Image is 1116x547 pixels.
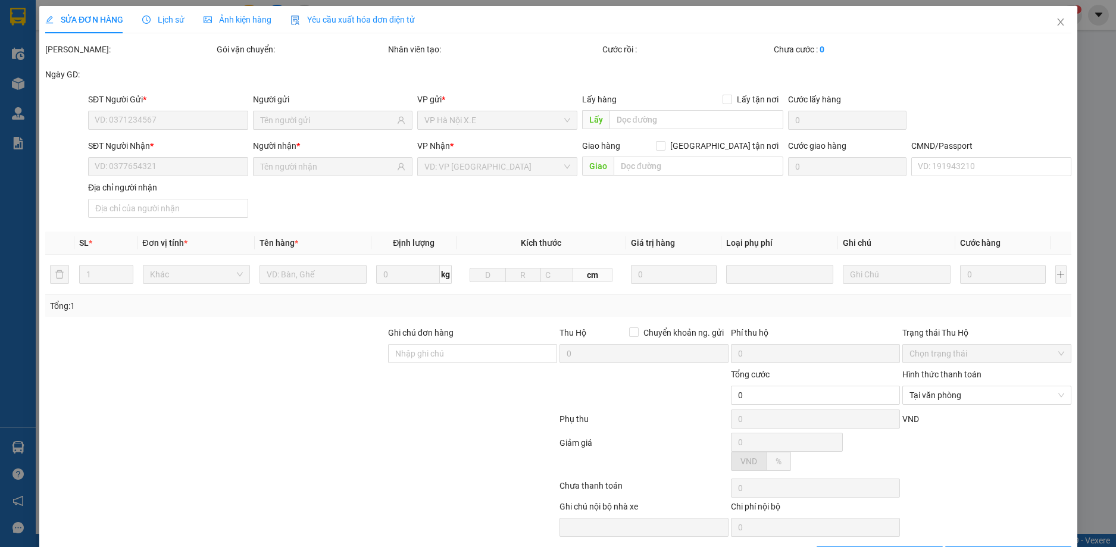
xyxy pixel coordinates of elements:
div: SĐT Người Gửi [88,93,248,106]
span: Khác [149,265,242,283]
span: Lấy [582,110,609,129]
div: Người gửi [252,93,412,106]
th: Loại phụ phí [721,232,838,255]
span: VND [740,457,756,466]
label: Cước lấy hàng [787,95,840,104]
input: D [470,268,506,282]
input: Dọc đường [613,157,783,176]
img: icon [290,15,300,25]
span: Tổng cước [730,370,769,379]
label: Hình thức thanh toán [902,370,981,379]
div: Giảm giá [558,436,730,476]
div: Người nhận [252,139,412,152]
label: Ghi chú đơn hàng [388,328,454,337]
span: kg [439,265,451,284]
div: Cước rồi : [602,43,771,56]
button: delete [50,265,69,284]
span: Giá trị hàng [630,238,674,248]
span: Tại văn phòng [909,386,1064,404]
input: Cước giao hàng [787,157,906,176]
div: VP gửi [417,93,577,106]
span: Chuyển khoản ng. gửi [638,326,728,339]
span: VND [902,414,918,424]
div: Phí thu hộ [730,326,899,344]
span: cm [573,268,612,282]
input: Ghi chú đơn hàng [388,344,557,363]
span: Tên hàng [259,238,298,248]
b: 0 [819,45,824,54]
span: picture [204,15,212,24]
button: plus [1055,265,1067,284]
div: SĐT Người Nhận [88,139,248,152]
span: % [775,457,781,466]
span: Ảnh kiện hàng [204,15,271,24]
span: SỬA ĐƠN HÀNG [45,15,123,24]
span: Kích thước [521,238,561,248]
input: C [540,268,573,282]
button: Close [1043,6,1077,39]
span: edit [45,15,54,24]
div: Phụ thu [558,412,730,433]
input: Cước lấy hàng [787,111,906,130]
input: 0 [630,265,716,284]
input: R [505,268,541,282]
span: Giao hàng [582,141,620,151]
input: Địa chỉ của người nhận [88,199,248,218]
input: 0 [959,265,1045,284]
input: VD: Bàn, Ghế [259,265,366,284]
span: SL [79,238,88,248]
div: Ghi chú nội bộ nhà xe [559,500,728,518]
span: Định lượng [393,238,434,248]
div: Tổng: 1 [50,299,431,312]
span: VP Nhận [417,141,450,151]
div: Gói vận chuyển: [217,43,386,56]
span: Lịch sử [142,15,185,24]
input: Tên người nhận [260,160,395,173]
div: Địa chỉ người nhận [88,181,248,194]
span: VP Hà Nội X.E [424,111,570,129]
span: Đơn vị tính [142,238,187,248]
th: Ghi chú [838,232,955,255]
span: Cước hàng [959,238,1000,248]
span: close [1055,17,1065,27]
input: Tên người gửi [260,114,395,127]
div: Trạng thái Thu Hộ [902,326,1071,339]
span: Yêu cầu xuất hóa đơn điện tử [290,15,415,24]
div: Chi phí nội bộ [730,500,899,518]
div: Nhân viên tạo: [388,43,600,56]
div: Ngày GD: [45,68,214,81]
input: Ghi Chú [843,265,950,284]
span: Chọn trạng thái [909,345,1064,362]
span: Thu Hộ [559,328,586,337]
span: Lấy hàng [582,95,616,104]
span: [GEOGRAPHIC_DATA] tận nơi [665,139,783,152]
span: user [397,162,405,171]
span: clock-circle [142,15,151,24]
input: Dọc đường [609,110,783,129]
span: Lấy tận nơi [732,93,783,106]
span: Giao [582,157,613,176]
span: user [397,116,405,124]
div: [PERSON_NAME]: [45,43,214,56]
div: CMND/Passport [911,139,1071,152]
div: Chưa cước : [773,43,942,56]
div: Chưa thanh toán [558,479,730,500]
label: Cước giao hàng [787,141,846,151]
